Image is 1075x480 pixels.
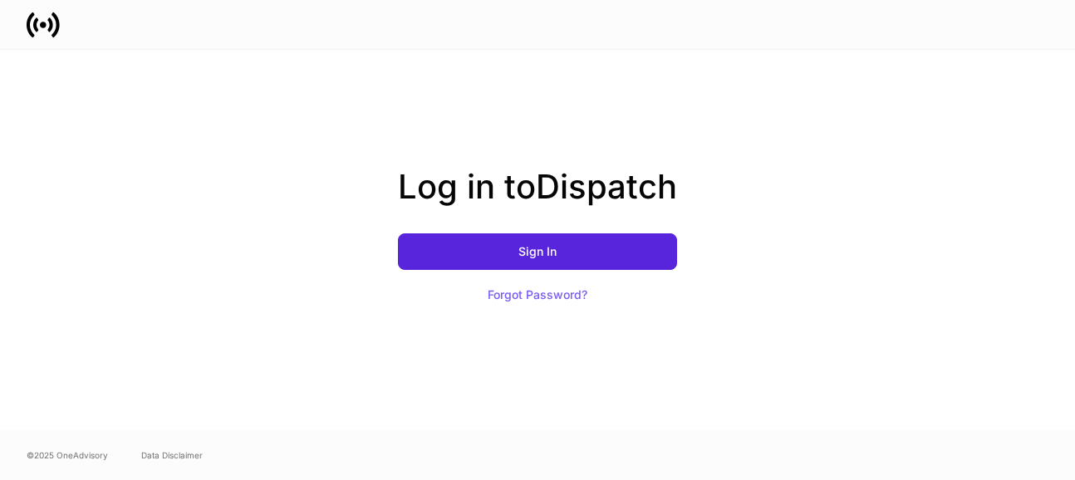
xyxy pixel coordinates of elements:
a: Data Disclaimer [141,448,203,462]
div: Forgot Password? [488,289,587,301]
h2: Log in to Dispatch [398,167,677,233]
span: © 2025 OneAdvisory [27,448,108,462]
button: Forgot Password? [467,277,608,313]
div: Sign In [518,246,557,257]
button: Sign In [398,233,677,270]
